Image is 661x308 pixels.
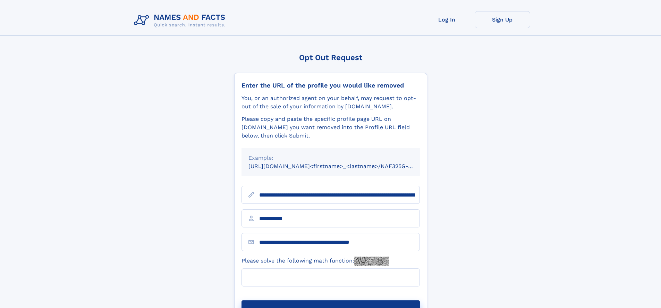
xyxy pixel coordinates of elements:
[248,163,433,169] small: [URL][DOMAIN_NAME]<firstname>_<lastname>/NAF325G-xxxxxxxx
[475,11,530,28] a: Sign Up
[234,53,427,62] div: Opt Out Request
[419,11,475,28] a: Log In
[241,115,420,140] div: Please copy and paste the specific profile page URL on [DOMAIN_NAME] you want removed into the Pr...
[241,82,420,89] div: Enter the URL of the profile you would like removed
[131,11,231,30] img: Logo Names and Facts
[248,154,413,162] div: Example:
[241,94,420,111] div: You, or an authorized agent on your behalf, may request to opt-out of the sale of your informatio...
[241,257,389,266] label: Please solve the following math function:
